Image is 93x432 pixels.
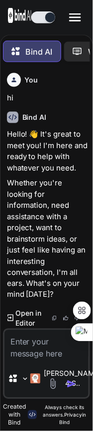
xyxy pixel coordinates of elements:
h6: You [25,75,38,85]
h6: Bind AI [22,113,47,123]
img: copy [52,316,57,322]
img: icon [67,380,77,390]
p: Hello! 👋 It's great to meet you! I'm here and ready to help with whatever you need. [7,129,89,174]
img: like [63,316,69,322]
p: Created with Bind [3,404,26,428]
img: bind-logo [28,411,37,420]
p: hi [7,93,89,104]
img: Bind AI [8,8,31,23]
p: Always check its answers. in Bind [39,405,90,427]
img: Claude 4 Sonnet [30,374,40,384]
p: Open in Editor [15,309,51,329]
p: Whether you're looking for information, need assistance with a project, want to brainstorm ideas,... [7,178,89,301]
img: attachment [47,379,59,390]
p: Bind AI [26,46,53,58]
span: Privacy [64,413,82,419]
img: Pick Models [21,375,29,384]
